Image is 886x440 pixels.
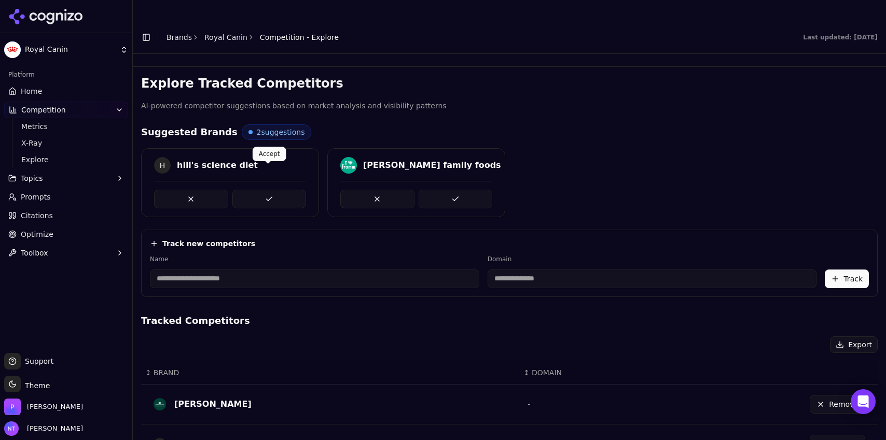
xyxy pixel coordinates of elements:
[4,207,128,224] a: Citations
[363,159,501,172] div: [PERSON_NAME] family foods
[21,105,66,115] span: Competition
[145,367,515,378] div: ↕BRAND
[21,192,51,202] span: Prompts
[21,210,53,221] span: Citations
[4,102,128,118] button: Competition
[21,121,112,132] span: Metrics
[141,125,238,139] h4: Suggested Brands
[523,367,674,378] div: ↕DOMAIN
[4,245,128,261] button: Toolbox
[257,127,305,137] span: 2 suggestions
[4,421,19,436] img: Nate Tower
[27,402,83,411] span: Perrill
[17,152,116,167] a: Explore
[23,424,83,433] span: [PERSON_NAME]
[259,150,280,158] p: Accept
[21,248,48,258] span: Toolbox
[204,32,247,42] a: Royal Canin
[21,138,112,148] span: X-Ray
[21,356,53,366] span: Support
[4,41,21,58] img: Royal Canin
[825,269,869,288] button: Track
[4,421,83,436] button: Open user button
[17,119,116,134] a: Metrics
[174,398,252,410] div: [PERSON_NAME]
[154,398,166,410] img: arden grange
[4,189,128,205] a: Prompts
[21,154,112,165] span: Explore
[162,238,255,249] h4: Track new competitors
[340,157,357,174] img: fromm family foods
[4,399,83,415] button: Open organization switcher
[150,255,479,263] label: Name
[141,75,878,92] h3: Explore Tracked Competitors
[167,33,192,41] a: Brands
[260,32,339,42] span: Competition - Explore
[830,336,878,353] button: Export
[154,157,171,174] span: H
[4,170,128,187] button: Topics
[4,66,128,83] div: Platform
[17,136,116,150] a: X-Ray
[177,159,258,172] div: hill's science diet
[21,229,53,239] span: Optimize
[167,32,339,42] nav: breadcrumb
[21,86,42,96] span: Home
[25,45,116,54] span: Royal Canin
[810,395,865,414] button: Remove
[21,381,50,390] span: Theme
[141,361,519,385] th: BRAND
[532,367,562,378] span: DOMAIN
[4,226,128,243] a: Optimize
[803,33,878,41] div: Last updated: [DATE]
[141,100,878,112] p: AI-powered competitor suggestions based on market analysis and visibility patterns
[851,389,876,414] div: Open Intercom Messenger
[528,400,530,408] span: -
[154,367,179,378] span: BRAND
[519,361,679,385] th: DOMAIN
[21,173,43,183] span: Topics
[4,83,128,100] a: Home
[4,399,21,415] img: Perrill
[488,255,817,263] label: Domain
[141,314,878,328] h4: Tracked Competitors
